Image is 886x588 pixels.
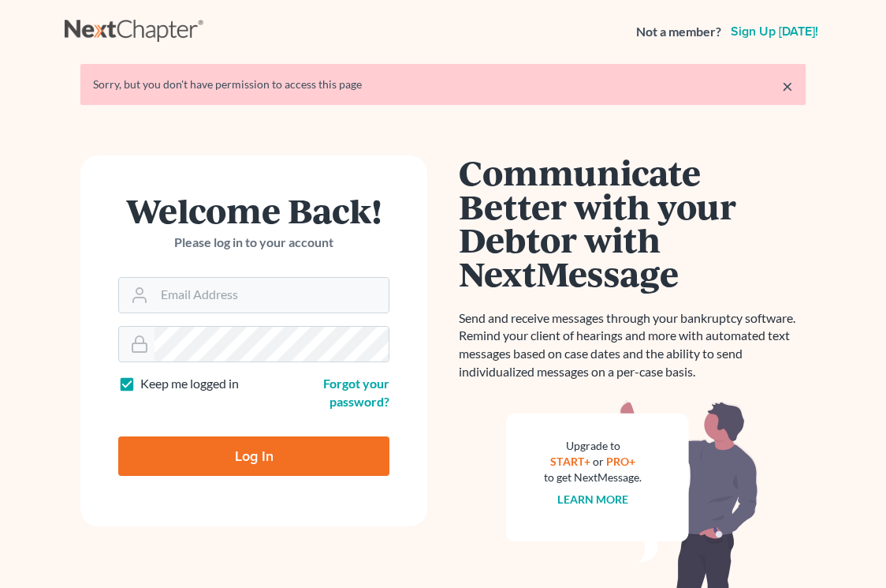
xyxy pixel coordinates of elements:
[459,309,806,381] p: Send and receive messages through your bankruptcy software. Remind your client of hearings and mo...
[544,470,642,485] div: to get NextMessage.
[782,77,793,96] a: ×
[154,278,389,313] input: Email Address
[551,455,590,468] a: START+
[544,438,642,454] div: Upgrade to
[140,375,239,393] label: Keep me logged in
[118,436,389,476] input: Log In
[323,376,389,409] a: Forgot your password?
[118,234,389,252] p: Please log in to your account
[558,492,628,506] a: Learn more
[728,25,821,38] a: Sign up [DATE]!
[459,155,806,290] h1: Communicate Better with your Debtor with NextMessage
[93,77,793,92] div: Sorry, but you don't have permission to access this page
[606,455,635,468] a: PRO+
[593,455,604,468] span: or
[636,23,721,41] strong: Not a member?
[118,193,389,227] h1: Welcome Back!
